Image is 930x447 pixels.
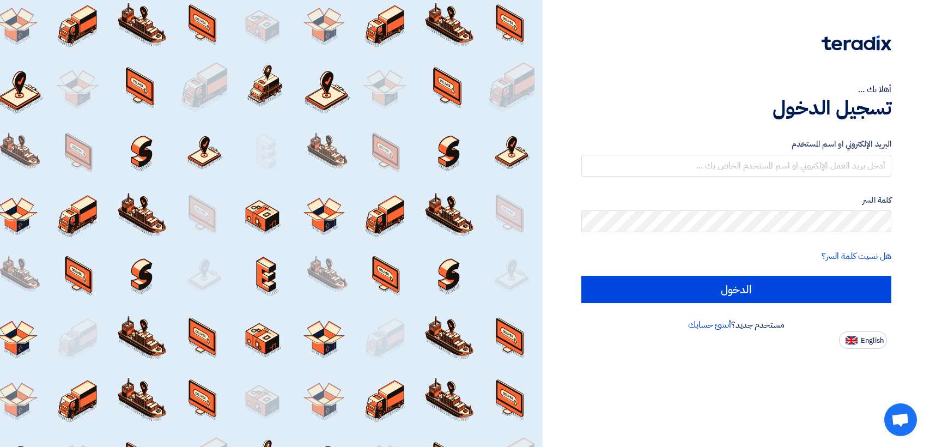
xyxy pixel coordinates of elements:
input: أدخل بريد العمل الإلكتروني او اسم المستخدم الخاص بك ... [581,155,891,177]
div: أهلا بك ... [581,83,891,96]
img: Teradix logo [822,35,891,51]
span: English [861,337,884,345]
div: مستخدم جديد؟ [581,318,891,331]
button: English [839,331,887,349]
label: كلمة السر [581,194,891,207]
h1: تسجيل الدخول [581,96,891,120]
img: en-US.png [846,336,858,345]
label: البريد الإلكتروني او اسم المستخدم [581,138,891,150]
div: Open chat [884,403,917,436]
a: أنشئ حسابك [688,318,731,331]
a: هل نسيت كلمة السر؟ [822,250,891,263]
input: الدخول [581,276,891,303]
